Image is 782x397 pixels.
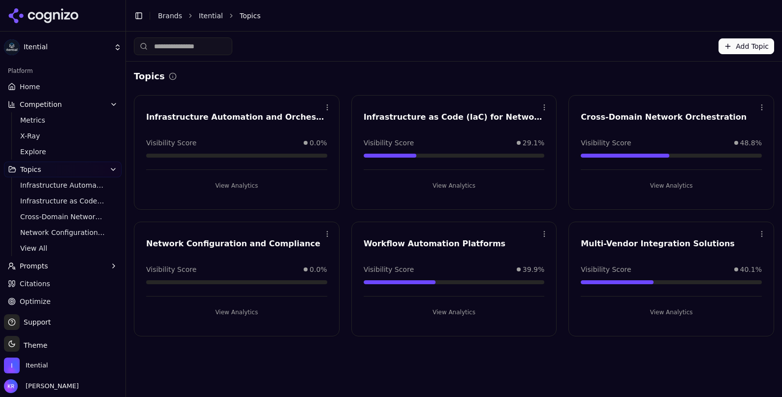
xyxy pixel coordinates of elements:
[4,162,122,177] button: Topics
[740,265,762,274] span: 40.1%
[4,358,48,373] button: Open organization switcher
[364,178,545,194] button: View Analytics
[16,194,110,208] a: Infrastructure as Code (IaC) for Networks
[364,238,545,250] div: Workflow Automation Platforms
[22,382,79,391] span: [PERSON_NAME]
[158,11,754,21] nav: breadcrumb
[20,341,47,349] span: Theme
[364,265,414,274] span: Visibility Score
[310,265,327,274] span: 0.0%
[523,138,544,148] span: 29.1%
[523,265,544,274] span: 39.9%
[4,379,79,393] button: Open user button
[199,11,223,21] a: Itential
[364,111,545,123] div: Infrastructure as Code (IaC) for Networks
[158,12,182,20] a: Brands
[146,138,196,148] span: Visibility Score
[4,97,122,112] button: Competition
[20,115,106,125] span: Metrics
[581,238,762,250] div: Multi-Vendor Integration Solutions
[364,138,414,148] span: Visibility Score
[26,361,48,370] span: Itential
[20,228,106,237] span: Network Configuration and Compliance
[16,226,110,239] a: Network Configuration and Compliance
[16,178,110,192] a: Infrastructure Automation and Orchestration
[16,113,110,127] a: Metrics
[749,349,772,372] iframe: To enrich screen reader interactions, please activate Accessibility in Grammarly extension settings
[581,304,762,320] button: View Analytics
[4,294,122,309] a: Optimize
[20,212,106,222] span: Cross-Domain Network Orchestration
[740,138,762,148] span: 48.8%
[16,145,110,159] a: Explore
[16,210,110,224] a: Cross-Domain Network Orchestration
[20,196,106,206] span: Infrastructure as Code (IaC) for Networks
[4,79,122,95] a: Home
[16,129,110,143] a: X-Ray
[20,82,40,92] span: Home
[719,38,774,54] button: Add Topic
[581,111,762,123] div: Cross-Domain Network Orchestration
[4,258,122,274] button: Prompts
[20,279,50,289] span: Citations
[20,297,51,306] span: Optimize
[4,379,18,393] img: Kristen Rachels
[581,265,631,274] span: Visibility Score
[4,39,20,55] img: Itential
[146,304,327,320] button: View Analytics
[240,11,261,21] span: Topics
[581,138,631,148] span: Visibility Score
[20,99,62,109] span: Competition
[20,317,51,327] span: Support
[20,147,106,157] span: Explore
[20,131,106,141] span: X-Ray
[4,63,122,79] div: Platform
[20,243,106,253] span: View All
[4,276,122,292] a: Citations
[146,265,196,274] span: Visibility Score
[20,165,41,174] span: Topics
[310,138,327,148] span: 0.0%
[4,358,20,373] img: Itential
[20,180,106,190] span: Infrastructure Automation and Orchestration
[16,241,110,255] a: View All
[146,178,327,194] button: View Analytics
[134,69,165,83] h2: Topics
[146,238,327,250] div: Network Configuration and Compliance
[364,304,545,320] button: View Analytics
[24,43,110,52] span: Itential
[581,178,762,194] button: View Analytics
[20,261,48,271] span: Prompts
[146,111,327,123] div: Infrastructure Automation and Orchestration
